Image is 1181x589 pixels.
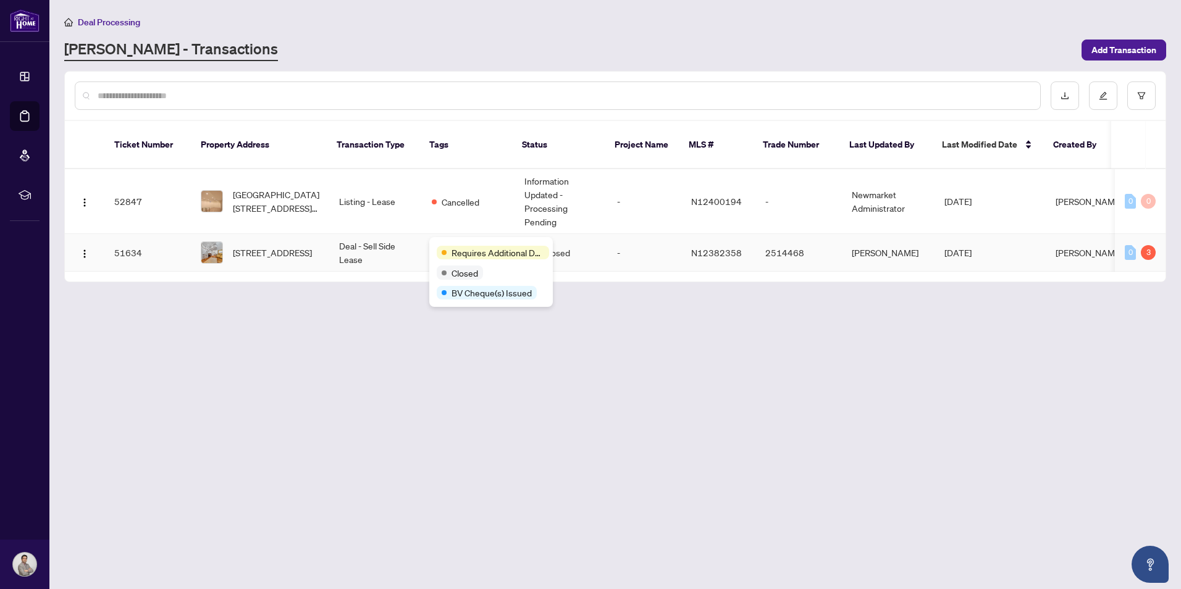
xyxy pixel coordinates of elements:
div: 0 [1125,194,1136,209]
span: home [64,18,73,27]
img: logo [10,9,40,32]
button: edit [1089,81,1117,110]
span: [DATE] [944,247,972,258]
span: Cancelled [442,195,479,209]
td: Information Updated - Processing Pending [515,169,607,234]
td: 2514468 [755,234,842,272]
th: Property Address [191,121,327,169]
div: 0 [1125,245,1136,260]
td: Newmarket Administrator [842,169,935,234]
span: Closed [452,266,478,280]
td: 51634 [104,234,191,272]
th: MLS # [679,121,753,169]
td: Listing - Lease [329,169,422,234]
span: Add Transaction [1091,40,1156,60]
th: Trade Number [753,121,839,169]
button: Logo [75,243,95,262]
span: N12400194 [691,196,742,207]
td: - [755,169,842,234]
span: [DATE] [944,196,972,207]
img: Profile Icon [13,553,36,576]
span: download [1061,91,1069,100]
th: Project Name [605,121,679,169]
th: Tags [419,121,512,169]
img: Logo [80,249,90,259]
span: [STREET_ADDRESS] [233,246,312,259]
img: thumbnail-img [201,242,222,263]
div: 0 [1141,194,1156,209]
td: Deal - Sell Side Lease [329,234,422,272]
img: Logo [80,198,90,207]
td: 52847 [104,169,191,234]
td: - [607,169,681,234]
button: filter [1127,81,1156,110]
th: Status [512,121,605,169]
a: [PERSON_NAME] - Transactions [64,39,278,61]
th: Ticket Number [104,121,191,169]
button: Open asap [1132,546,1169,583]
div: 3 [1141,245,1156,260]
span: [PERSON_NAME] [1056,196,1122,207]
span: [PERSON_NAME] [1056,247,1122,258]
img: thumbnail-img [201,191,222,212]
span: Last Modified Date [942,138,1017,151]
span: N12382358 [691,247,742,258]
th: Last Modified Date [932,121,1043,169]
td: - [607,234,681,272]
td: [PERSON_NAME] [842,234,935,272]
span: [GEOGRAPHIC_DATA][STREET_ADDRESS][GEOGRAPHIC_DATA] [233,188,319,215]
button: download [1051,81,1079,110]
td: Deal Closed [515,234,607,272]
span: filter [1137,91,1146,100]
button: Add Transaction [1082,40,1166,61]
button: Logo [75,191,95,211]
span: Deal Processing [78,17,140,28]
span: BV Cheque(s) Issued [452,286,532,299]
th: Transaction Type [327,121,419,169]
span: edit [1099,91,1107,100]
span: Requires Additional Docs [452,246,544,259]
th: Created By [1043,121,1117,169]
th: Last Updated By [839,121,932,169]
